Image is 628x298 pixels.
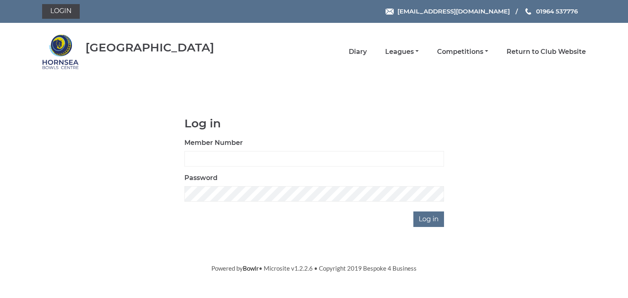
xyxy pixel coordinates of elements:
a: Login [42,4,80,19]
a: Email [EMAIL_ADDRESS][DOMAIN_NAME] [386,7,510,16]
label: Password [184,173,218,183]
span: 01964 537776 [536,7,578,15]
div: [GEOGRAPHIC_DATA] [85,41,214,54]
img: Phone us [525,8,531,15]
a: Return to Club Website [507,47,586,56]
a: Leagues [385,47,419,56]
label: Member Number [184,138,243,148]
a: Bowlr [243,265,259,272]
img: Hornsea Bowls Centre [42,33,79,70]
h1: Log in [184,117,444,130]
input: Log in [413,211,444,227]
a: Diary [349,47,367,56]
img: Email [386,9,394,15]
span: [EMAIL_ADDRESS][DOMAIN_NAME] [397,7,510,15]
a: Phone us 01964 537776 [524,7,578,16]
span: Powered by • Microsite v1.2.2.6 • Copyright 2019 Bespoke 4 Business [211,265,417,272]
a: Competitions [437,47,488,56]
